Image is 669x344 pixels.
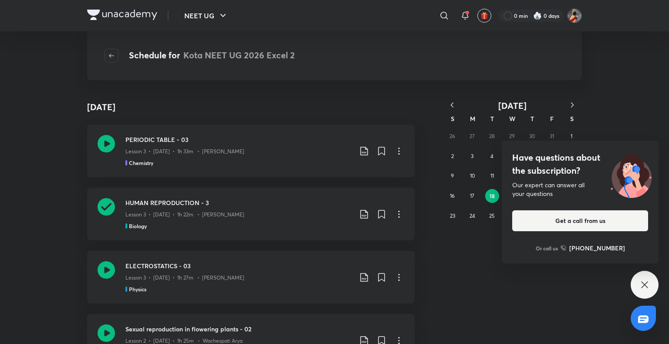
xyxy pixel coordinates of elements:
[446,169,460,183] button: February 9, 2025
[465,209,479,223] button: February 24, 2025
[446,189,460,203] button: February 16, 2025
[490,192,495,199] abbr: February 18, 2025
[450,212,455,219] abbr: February 23, 2025
[125,324,352,334] h3: Sexual reproduction in flowering plants - 02
[465,189,479,203] button: February 17, 2025
[485,149,499,163] button: February 4, 2025
[470,115,475,123] abbr: Monday
[87,125,415,177] a: PERIODIC TABLE - 03Lesson 3 • [DATE] • 1h 33m • [PERSON_NAME]Chemistry
[485,189,499,203] button: February 18, 2025
[125,148,244,155] p: Lesson 3 • [DATE] • 1h 33m • [PERSON_NAME]
[530,115,534,123] abbr: Thursday
[125,135,352,144] h3: PERIODIC TABLE - 03
[179,7,233,24] button: NEET UG
[470,172,475,179] abbr: February 10, 2025
[512,151,648,177] h4: Have questions about the subscription?
[567,8,582,23] img: Bincy Erica Tirkey
[87,10,157,22] a: Company Logo
[129,159,153,167] h5: Chemistry
[561,243,625,253] a: [PHONE_NUMBER]
[129,222,147,230] h5: Biology
[480,12,488,20] img: avatar
[446,209,460,223] button: February 23, 2025
[471,153,473,159] abbr: February 3, 2025
[446,149,460,163] button: February 2, 2025
[125,211,244,219] p: Lesson 3 • [DATE] • 1h 22m • [PERSON_NAME]
[129,285,146,293] h5: Physics
[129,49,295,63] h4: Schedule for
[604,151,659,198] img: ttu_illustration_new.svg
[498,100,527,111] span: [DATE]
[87,101,115,114] h4: [DATE]
[490,172,494,179] abbr: February 11, 2025
[451,172,454,179] abbr: February 9, 2025
[87,188,415,240] a: HUMAN REPRODUCTION - 3Lesson 3 • [DATE] • 1h 22m • [PERSON_NAME]Biology
[533,11,542,20] img: streak
[470,212,475,219] abbr: February 24, 2025
[465,169,479,183] button: February 10, 2025
[451,153,454,159] abbr: February 2, 2025
[470,192,474,199] abbr: February 17, 2025
[571,133,572,139] abbr: February 1, 2025
[125,261,352,270] h3: ELECTROSTATICS - 03
[183,49,295,61] span: Kota NEET UG 2026 Excel 2
[87,10,157,20] img: Company Logo
[465,149,479,163] button: February 3, 2025
[536,244,558,252] p: Or call us
[450,192,455,199] abbr: February 16, 2025
[451,115,454,123] abbr: Sunday
[485,209,499,223] button: February 25, 2025
[564,129,578,143] button: February 1, 2025
[570,115,574,123] abbr: Saturday
[550,115,554,123] abbr: Friday
[87,251,415,304] a: ELECTROSTATICS - 03Lesson 3 • [DATE] • 1h 27m • [PERSON_NAME]Physics
[125,198,352,207] h3: HUMAN REPRODUCTION - 3
[512,181,648,198] div: Our expert can answer all your questions
[512,210,648,231] button: Get a call from us
[489,212,495,219] abbr: February 25, 2025
[462,100,563,111] button: [DATE]
[490,115,494,123] abbr: Tuesday
[569,243,625,253] h6: [PHONE_NUMBER]
[125,274,244,282] p: Lesson 3 • [DATE] • 1h 27m • [PERSON_NAME]
[477,9,491,23] button: avatar
[490,153,493,159] abbr: February 4, 2025
[485,169,499,183] button: February 11, 2025
[509,115,515,123] abbr: Wednesday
